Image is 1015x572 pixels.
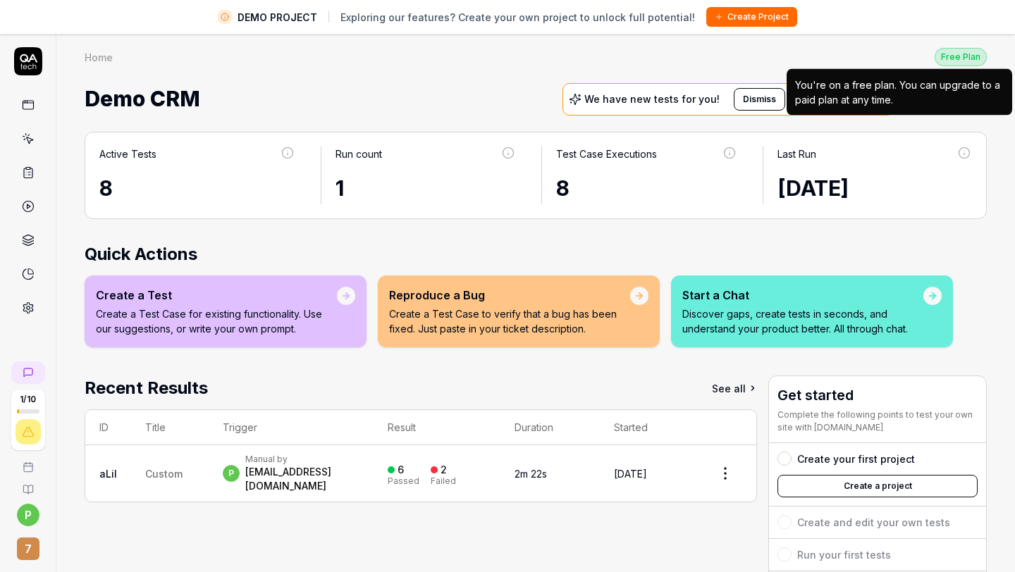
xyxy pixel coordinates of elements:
span: 7 [17,537,39,560]
button: p [17,504,39,526]
span: Custom [145,468,183,480]
div: Start a Chat [682,287,923,304]
p: We have new tests for you! [584,94,720,104]
span: p [223,465,240,482]
div: Home [85,50,113,64]
span: Demo CRM [85,80,200,118]
div: Run count [336,147,382,161]
a: See all [712,375,757,401]
a: Free PlanYou're on a free plan. You can upgrade to a paid plan at any time. [935,47,987,66]
th: Trigger [209,410,374,445]
div: Passed [388,477,419,485]
button: 7 [6,526,50,563]
div: [EMAIL_ADDRESS][DOMAIN_NAME] [245,465,359,493]
span: 1 / 10 [20,395,36,404]
div: Free Plan [935,48,987,66]
div: Create a Test [96,287,337,304]
button: Create Project [706,7,797,27]
div: 8 [556,173,737,204]
time: [DATE] [614,468,647,480]
p: Discover gaps, create tests in seconds, and understand your product better. All through chat. [682,306,923,336]
a: New conversation [11,361,45,384]
div: Test Case Executions [556,147,657,161]
span: Exploring our features? Create your own project to unlock full potential! [340,10,695,25]
button: Create a project [777,475,978,497]
div: Create your first project [797,452,915,466]
h2: Recent Results [85,375,208,401]
div: 1 [336,173,517,204]
button: Free Plan [935,47,987,66]
a: aLiI [99,468,117,480]
a: Book a call with us [6,450,50,473]
p: Create a Test Case for existing functionality. Use our suggestions, or write your own prompt. [96,306,337,336]
div: 6 [398,464,404,476]
div: Failed [431,477,456,485]
div: Active Tests [99,147,156,161]
button: Dismiss [734,88,785,111]
th: ID [85,410,131,445]
div: You're on a free plan. You can upgrade to a paid plan at any time. [795,77,1004,107]
th: Result [374,410,500,445]
div: Last Run [777,147,816,161]
div: 2 [441,464,447,476]
div: Reproduce a Bug [389,287,630,304]
div: Complete the following points to test your own site with [DOMAIN_NAME] [777,409,978,434]
a: Documentation [6,473,50,495]
h3: Get started [777,385,978,406]
div: Manual by [245,454,359,465]
h2: Quick Actions [85,242,987,267]
span: DEMO PROJECT [238,10,317,25]
time: [DATE] [777,175,849,201]
th: Started [600,410,694,445]
th: Title [131,410,209,445]
div: 8 [99,173,295,204]
p: Create a Test Case to verify that a bug has been fixed. Just paste in your ticket description. [389,306,630,336]
th: Duration [500,410,600,445]
time: 2m 22s [515,468,547,480]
